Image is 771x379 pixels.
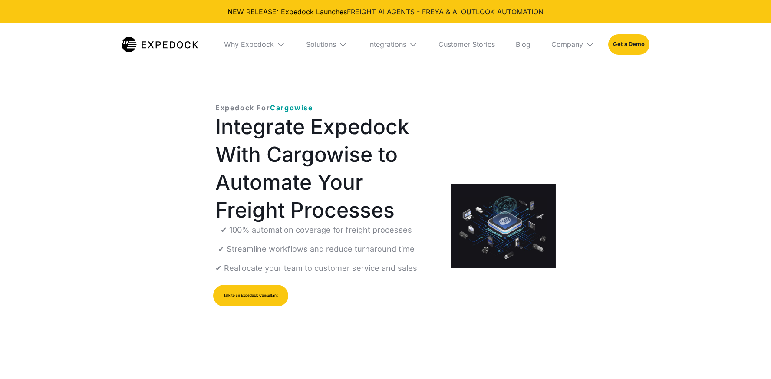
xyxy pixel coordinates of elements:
[368,40,406,49] div: Integrations
[215,113,437,224] h1: Integrate Expedock With Cargowise to Automate Your Freight Processes
[215,102,313,113] p: Expedock For
[224,40,274,49] div: Why Expedock
[551,40,583,49] div: Company
[218,243,415,255] p: ✔ Streamline workflows and reduce turnaround time
[221,224,412,236] p: ✔ 100% automation coverage for freight processes
[509,23,537,65] a: Blog
[306,40,336,49] div: Solutions
[213,285,288,306] a: Talk to an Expedock Consultant
[347,7,544,16] a: FREIGHT AI AGENTS - FREYA & AI OUTLOOK AUTOMATION
[270,103,313,112] span: Cargowise
[215,262,417,274] p: ✔ Reallocate your team to customer service and sales
[608,34,649,54] a: Get a Demo
[432,23,502,65] a: Customer Stories
[7,7,764,16] div: NEW RELEASE: Expedock Launches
